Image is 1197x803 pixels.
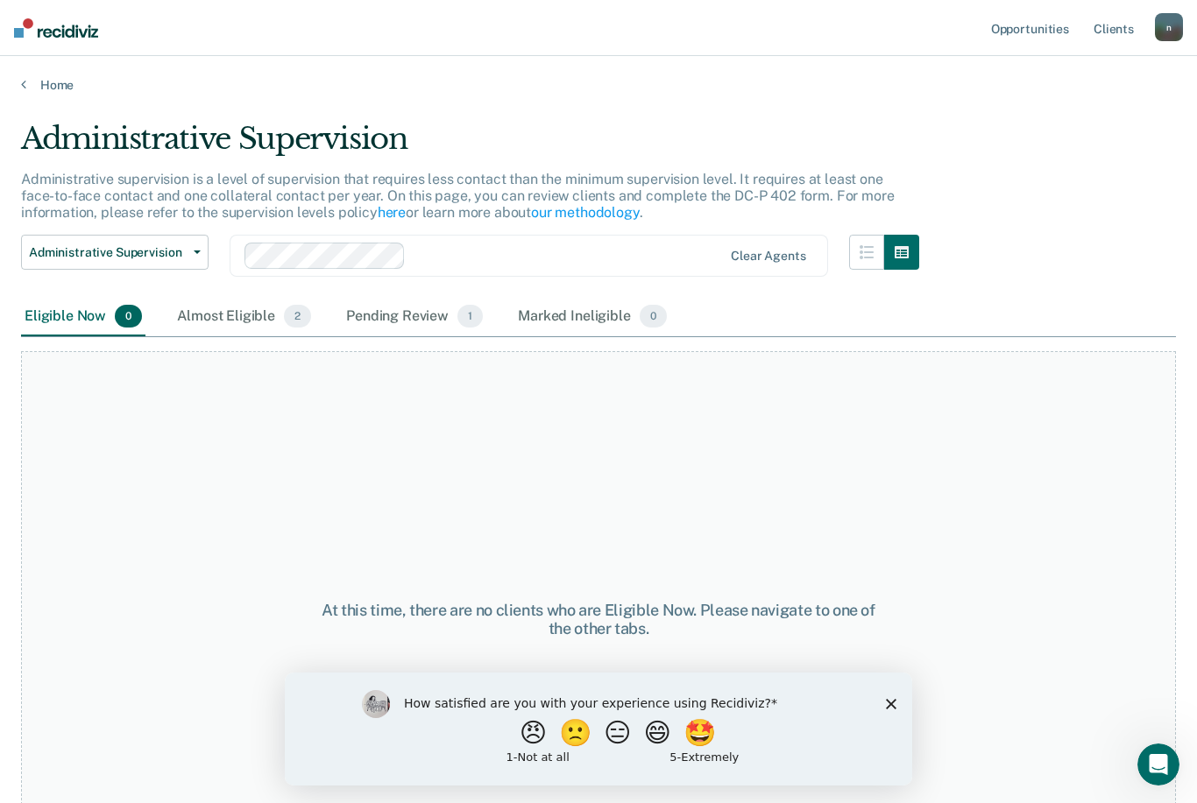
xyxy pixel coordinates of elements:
button: Administrative Supervision [21,235,209,270]
a: Home [21,77,1176,93]
a: here [378,204,406,221]
div: At this time, there are no clients who are Eligible Now. Please navigate to one of the other tabs. [310,601,887,638]
div: Administrative Supervision [21,121,919,171]
div: Pending Review1 [343,298,486,336]
div: Eligible Now0 [21,298,145,336]
div: Almost Eligible2 [174,298,315,336]
img: Recidiviz [14,18,98,38]
span: 0 [115,305,142,328]
a: our methodology [531,204,640,221]
div: Marked Ineligible0 [514,298,670,336]
span: 0 [640,305,667,328]
span: 2 [284,305,311,328]
iframe: Survey by Kim from Recidiviz [285,673,912,785]
span: 1 [457,305,483,328]
iframe: Intercom live chat [1137,743,1179,785]
button: n [1155,13,1183,41]
span: Administrative Supervision [29,245,187,260]
p: Administrative supervision is a level of supervision that requires less contact than the minimum ... [21,171,894,221]
div: Clear agents [731,249,805,264]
